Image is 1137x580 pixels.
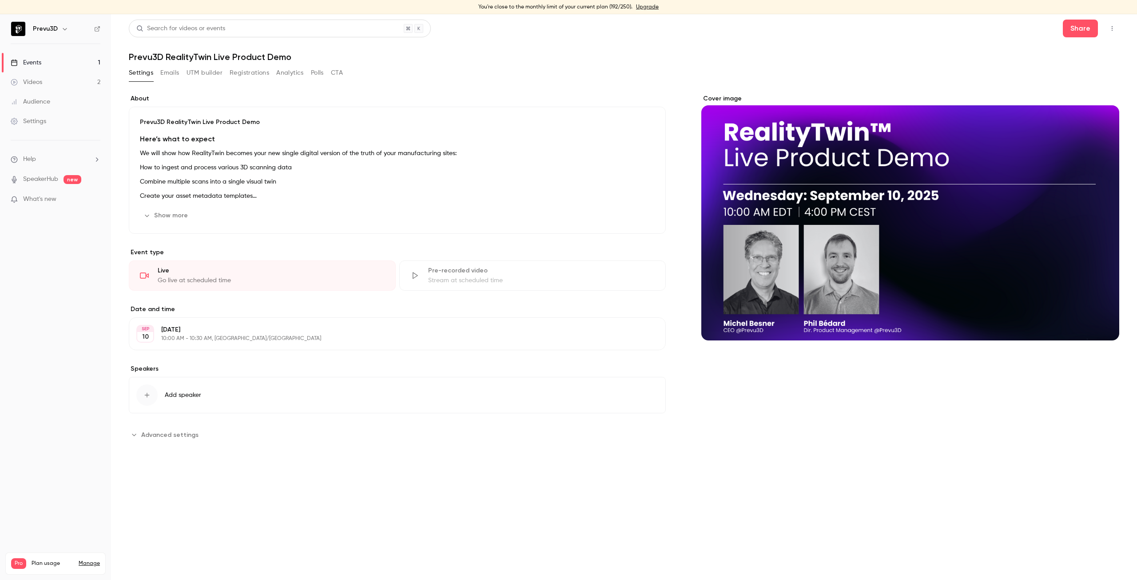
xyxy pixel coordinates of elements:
button: Advanced settings [129,428,204,442]
p: Event type [129,248,666,257]
p: Prevu3D RealityTwin Live Product Demo [140,118,655,127]
p: 10 [142,332,149,341]
div: SEP [137,326,153,332]
p: Create your asset metadata templates [140,191,655,201]
button: Analytics [276,66,304,80]
p: 10:00 AM - 10:30 AM, [GEOGRAPHIC_DATA]/[GEOGRAPHIC_DATA] [161,335,619,342]
div: Pre-recorded videoStream at scheduled time [399,260,666,291]
div: Audience [11,97,50,106]
p: We will show how RealityTwin becomes your new single digital version of the truth of your manufac... [140,148,655,159]
div: LiveGo live at scheduled time [129,260,396,291]
div: Search for videos or events [136,24,225,33]
section: Advanced settings [129,428,666,442]
span: Help [23,155,36,164]
span: Plan usage [32,560,73,567]
button: Emails [160,66,179,80]
div: Pre-recorded video [428,266,655,275]
button: UTM builder [187,66,223,80]
h1: Prevu3D RealityTwin Live Product Demo [129,52,1119,62]
button: Show more [140,208,193,223]
h3: Here’s what to expect [140,134,655,144]
a: Manage [79,560,100,567]
span: Advanced settings [141,430,199,440]
h6: Prevu3D [33,24,58,33]
p: Combine multiple scans into a single visual twin [140,176,655,187]
p: [DATE] [161,325,619,334]
p: How to ingest and process various 3D scanning data [140,162,655,173]
a: Upgrade [636,4,659,11]
button: Registrations [230,66,269,80]
span: new [64,175,81,184]
div: Stream at scheduled time [428,276,655,285]
div: Go live at scheduled time [158,276,385,285]
div: Events [11,58,41,67]
button: Settings [129,66,153,80]
label: Cover image [701,94,1119,103]
button: Polls [311,66,324,80]
img: Prevu3D [11,22,25,36]
button: Add speaker [129,377,666,413]
a: SpeakerHub [23,175,58,184]
button: CTA [331,66,343,80]
div: Settings [11,117,46,126]
span: Pro [11,558,26,569]
li: help-dropdown-opener [11,155,100,164]
label: About [129,94,666,103]
span: Add speaker [165,391,201,400]
label: Speakers [129,364,666,373]
button: Share [1063,20,1098,37]
span: What's new [23,195,56,204]
section: Cover image [701,94,1119,340]
div: Live [158,266,385,275]
label: Date and time [129,305,666,314]
div: Videos [11,78,42,87]
iframe: Noticeable Trigger [90,196,100,204]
